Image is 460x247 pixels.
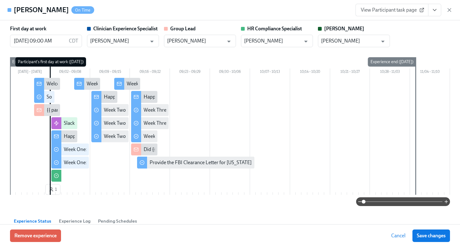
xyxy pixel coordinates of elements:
[64,159,200,166] div: Week One: Essential Compliance Tasks (~6.5 hours to complete)
[301,37,311,46] button: Open
[14,5,69,15] h4: [PERSON_NAME]
[47,80,128,87] div: Welcome To The Charlie Health Team!
[47,93,81,100] div: Software Set-Up
[104,133,241,140] div: Week Two: Compliance Crisis Response (~1.5 hours to complete)
[387,229,410,242] button: Cancel
[10,68,50,77] div: [DATE] – [DATE]
[50,68,90,77] div: 09/02 – 09/08
[64,120,90,127] div: Slack Invites
[14,233,57,239] span: Remove experience
[64,133,99,140] div: Happy First Day!
[45,184,60,195] button: 1
[224,37,234,46] button: Open
[324,26,364,32] strong: [PERSON_NAME]
[170,68,210,77] div: 09/23 – 09/29
[71,8,94,13] span: On Time
[391,233,406,239] span: Cancel
[10,229,61,242] button: Remove experience
[104,107,226,113] div: Week Two: Get To Know Your Role (~4 hours to complete)
[250,68,290,77] div: 10/07 – 10/13
[378,37,388,46] button: Open
[64,146,209,153] div: Week One: Welcome To Charlie Health Tasks! (~3 hours to complete)
[170,26,196,32] strong: Group Lead
[104,120,216,127] div: Week Two: Core Processes (~1.25 hours to complete)
[417,233,446,239] span: Save changes
[370,68,410,77] div: 10/28 – 11/03
[69,38,78,44] p: CDT
[330,68,370,77] div: 10/21 – 10/27
[59,218,90,225] span: Experience Log
[290,68,330,77] div: 10/14 – 10/20
[93,26,158,32] strong: Clinician Experience Specialist
[150,159,252,166] div: Provide the FBI Clearance Letter for [US_STATE]
[144,146,262,153] div: Did {{ participant.fullName }} Schedule A Meet & Greet?
[10,25,46,32] label: First day at work
[412,229,450,242] button: Save changes
[144,120,307,127] div: Week Three: Ethics, Conduct, & Legal Responsibilities (~5 hours to complete)
[144,133,274,140] div: Week Three: Final Onboarding Tasks (~1.5 hours to complete)
[98,218,137,225] span: Pending Schedules
[210,68,250,77] div: 09/30 – 10/06
[147,37,157,46] button: Open
[130,68,170,77] div: 09/16 – 09/22
[90,68,130,77] div: 09/09 – 09/15
[47,107,151,113] div: {{ participant.fullName }} has started onboarding
[127,80,192,87] div: Week Two Onboarding Recap!
[144,107,313,113] div: Week Three: Cultural Competence & Special Populations (~3 hours to complete)
[104,93,142,100] div: Happy Week Two!
[410,68,450,77] div: 11/04 – 11/10
[15,57,86,67] div: Participant's first day at work ([DATE])
[49,186,57,193] span: 1
[14,218,51,225] span: Experience Status
[361,7,423,13] span: View Participant task page
[247,26,302,32] strong: HR Compliance Specialist
[87,80,151,87] div: Week One Onboarding Recap!
[428,4,441,16] button: View task page
[355,4,428,16] a: View Participant task page
[144,93,216,100] div: Happy Final Week of Onboarding!
[368,57,416,67] div: Experience end ([DATE])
